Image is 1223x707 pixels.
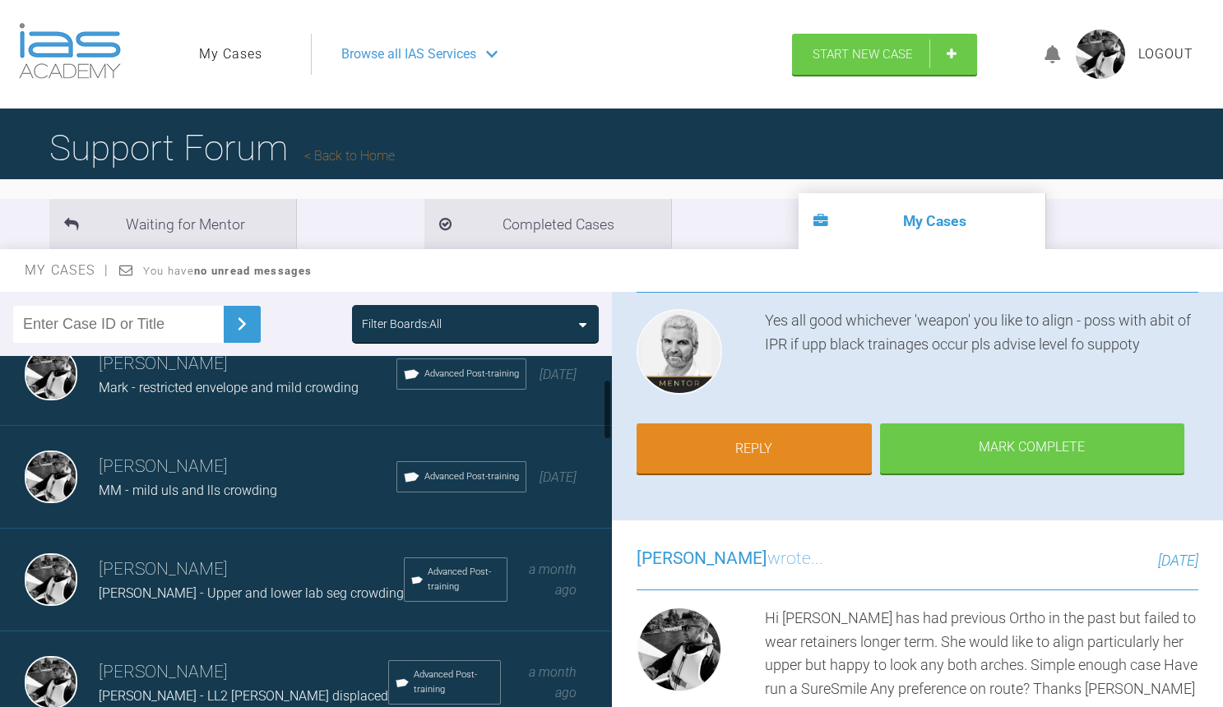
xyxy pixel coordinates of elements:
h3: [PERSON_NAME] [99,350,396,378]
h1: Support Forum [49,119,395,177]
a: My Cases [199,44,262,65]
img: profile.png [1076,30,1125,79]
div: Mark Complete [880,423,1184,474]
span: Mark - restricted envelope and mild crowding [99,380,359,395]
img: David Birkin [25,553,77,606]
span: Advanced Post-training [428,565,500,594]
input: Enter Case ID or Title [13,306,224,343]
a: Back to Home [304,148,395,164]
span: a month ago [529,561,577,598]
h3: [PERSON_NAME] [99,453,396,481]
a: Start New Case [792,34,977,75]
li: My Cases [799,193,1045,249]
div: Filter Boards: All [362,315,442,333]
span: My Cases [25,262,109,278]
span: Start New Case [813,47,913,62]
img: David Birkin [637,607,722,692]
span: [DATE] [1158,552,1198,569]
h3: wrote... [637,545,823,573]
img: Ross Hobson [637,309,722,395]
h3: [PERSON_NAME] [99,556,404,584]
a: Reply [637,423,872,474]
li: Completed Cases [424,199,671,249]
span: [PERSON_NAME] [637,548,767,568]
span: Advanced Post-training [424,469,519,484]
img: David Birkin [25,451,77,503]
span: a month ago [529,664,577,701]
img: chevronRight.28bd32b0.svg [229,311,255,337]
span: [DATE] [540,367,577,382]
div: Hi [PERSON_NAME] has had previous Ortho in the past but failed to wear retainers longer term. She... [765,607,1199,701]
span: Advanced Post-training [414,668,493,697]
h3: [PERSON_NAME] [99,658,388,686]
span: MM - mild uls and lls crowding [99,483,277,498]
img: logo-light.3e3ef733.png [19,23,121,79]
a: Logout [1138,44,1193,65]
span: Advanced Post-training [424,367,519,381]
strong: no unread messages [194,265,312,277]
span: Browse all IAS Services [341,44,476,65]
li: Waiting for Mentor [49,199,296,249]
span: You have [143,265,312,277]
img: David Birkin [25,348,77,400]
span: [PERSON_NAME] - LL2 [PERSON_NAME] displaced [99,688,388,704]
div: Yes all good whichever 'weapon' you like to align - poss with abit of IPR if upp black trainages ... [765,309,1199,401]
span: [PERSON_NAME] - Upper and lower lab seg crowding [99,585,404,601]
span: [DATE] [540,469,577,485]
